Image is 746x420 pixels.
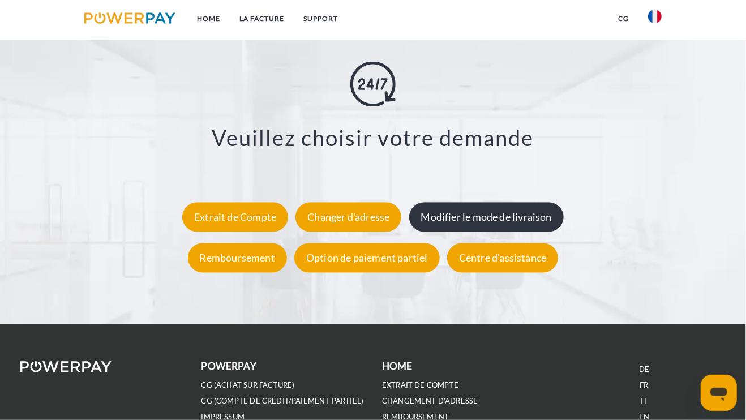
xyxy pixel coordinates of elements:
a: Centre d'assistance [444,251,561,264]
a: CG (achat sur facture) [201,380,295,390]
div: Centre d'assistance [447,243,558,272]
div: Changer d'adresse [295,202,401,232]
a: Support [294,8,348,29]
img: logo-powerpay.svg [84,12,175,24]
img: fr [648,10,662,23]
a: Home [187,8,230,29]
b: POWERPAY [201,360,256,372]
div: Modifier le mode de livraison [409,202,564,232]
iframe: Bouton de lancement de la fenêtre de messagerie [701,375,737,411]
a: Extrait de Compte [179,211,291,223]
a: Modifier le mode de livraison [406,211,567,223]
a: CG [608,8,638,29]
a: EXTRAIT DE COMPTE [382,380,458,390]
a: LA FACTURE [230,8,294,29]
img: logo-powerpay-white.svg [20,361,112,372]
a: Changer d'adresse [293,211,404,223]
a: Changement d'adresse [382,396,478,406]
div: Option de paiement partiel [294,243,440,272]
div: Extrait de Compte [182,202,288,232]
a: FR [640,380,649,390]
h3: Veuillez choisir votre demande [52,125,694,152]
a: DE [639,365,649,374]
a: Option de paiement partiel [291,251,443,264]
a: CG (Compte de crédit/paiement partiel) [201,396,364,406]
a: Remboursement [185,251,290,264]
div: Remboursement [188,243,287,272]
b: Home [382,360,413,372]
a: IT [641,396,648,406]
img: online-shopping.svg [350,61,396,106]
